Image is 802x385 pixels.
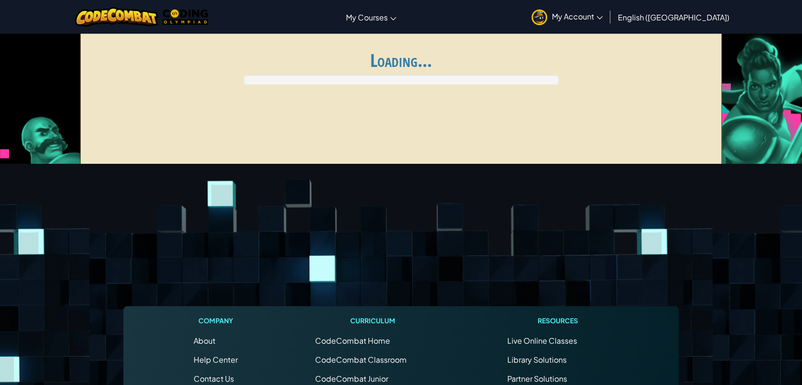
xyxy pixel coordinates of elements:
[194,316,238,326] h1: Company
[532,9,547,25] img: avatar
[527,2,607,32] a: My Account
[163,9,208,25] img: MTO Coding Olympiad logo
[552,11,603,21] span: My Account
[315,316,430,326] h1: Curriculum
[194,336,215,346] a: About
[315,374,388,384] a: CodeCombat Junior
[507,316,608,326] h1: Resources
[341,4,401,30] a: My Courses
[507,374,567,384] a: Partner Solutions
[613,4,734,30] a: English ([GEOGRAPHIC_DATA])
[194,374,234,384] span: Contact Us
[315,355,407,365] a: CodeCombat Classroom
[507,355,567,365] a: Library Solutions
[75,7,158,27] img: CodeCombat logo
[618,12,729,22] span: English ([GEOGRAPHIC_DATA])
[315,336,390,346] span: CodeCombat Home
[346,12,388,22] span: My Courses
[194,355,238,365] a: Help Center
[86,50,716,70] h1: Loading...
[507,336,577,346] a: Live Online Classes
